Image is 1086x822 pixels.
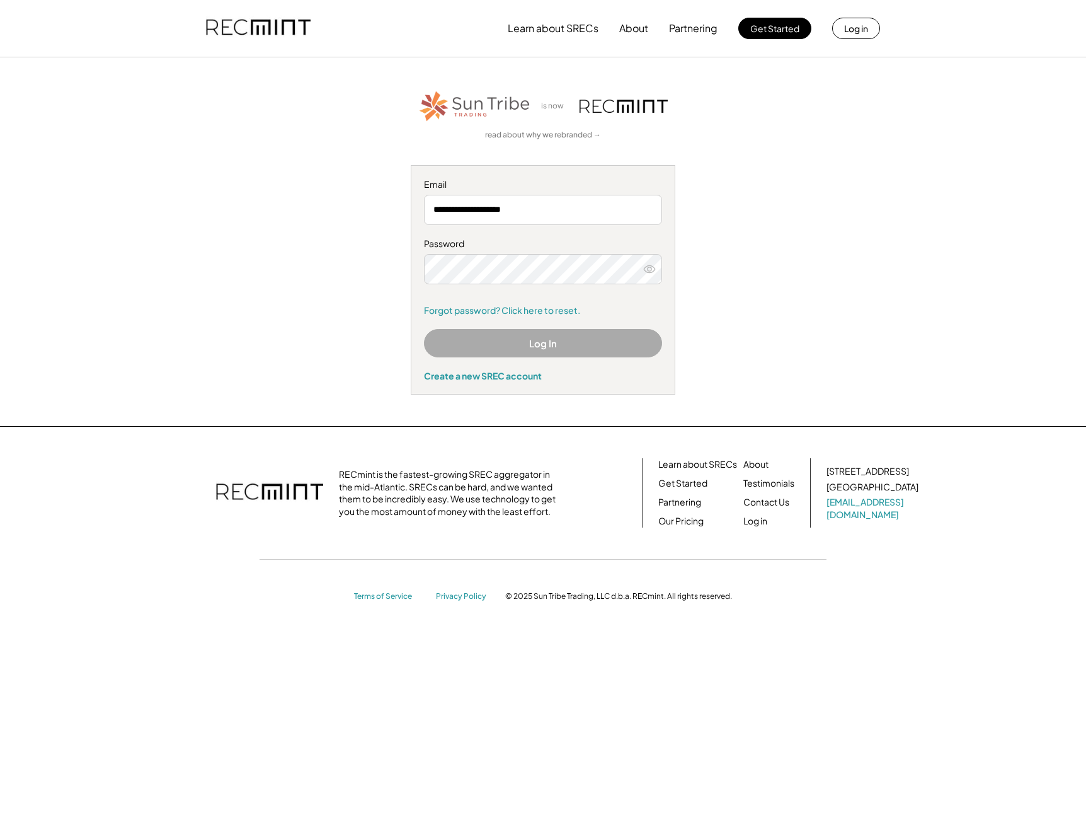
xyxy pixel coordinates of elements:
button: Get Started [738,18,811,39]
button: Learn about SRECs [508,16,598,41]
a: Learn about SRECs [658,458,737,471]
div: [GEOGRAPHIC_DATA] [826,481,918,494]
img: recmint-logotype%403x.png [206,7,311,50]
img: STT_Horizontal_Logo%2B-%2BColor.png [418,89,532,124]
a: Privacy Policy [436,591,493,602]
button: Log In [424,329,662,357]
a: About [743,458,769,471]
div: is now [538,101,573,112]
a: Contact Us [743,496,789,509]
div: RECmint is the fastest-growing SREC aggregator in the mid-Atlantic. SRECs can be hard, and we wan... [339,468,563,518]
div: [STREET_ADDRESS] [826,465,909,478]
a: Testimonials [743,477,794,490]
button: Partnering [669,16,717,41]
a: Terms of Service [354,591,423,602]
div: Email [424,178,662,191]
img: recmint-logotype%403x.png [216,471,323,515]
div: Password [424,238,662,250]
a: read about why we rebranded → [485,130,601,141]
a: Partnering [658,496,701,509]
button: About [619,16,648,41]
a: Get Started [658,477,707,490]
div: Create a new SREC account [424,370,662,381]
a: [EMAIL_ADDRESS][DOMAIN_NAME] [826,496,921,521]
a: Our Pricing [658,515,704,528]
a: Forgot password? Click here to reset. [424,304,662,317]
button: Log in [832,18,880,39]
a: Log in [743,515,767,528]
img: recmint-logotype%403x.png [580,100,668,113]
div: © 2025 Sun Tribe Trading, LLC d.b.a. RECmint. All rights reserved. [505,591,732,601]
